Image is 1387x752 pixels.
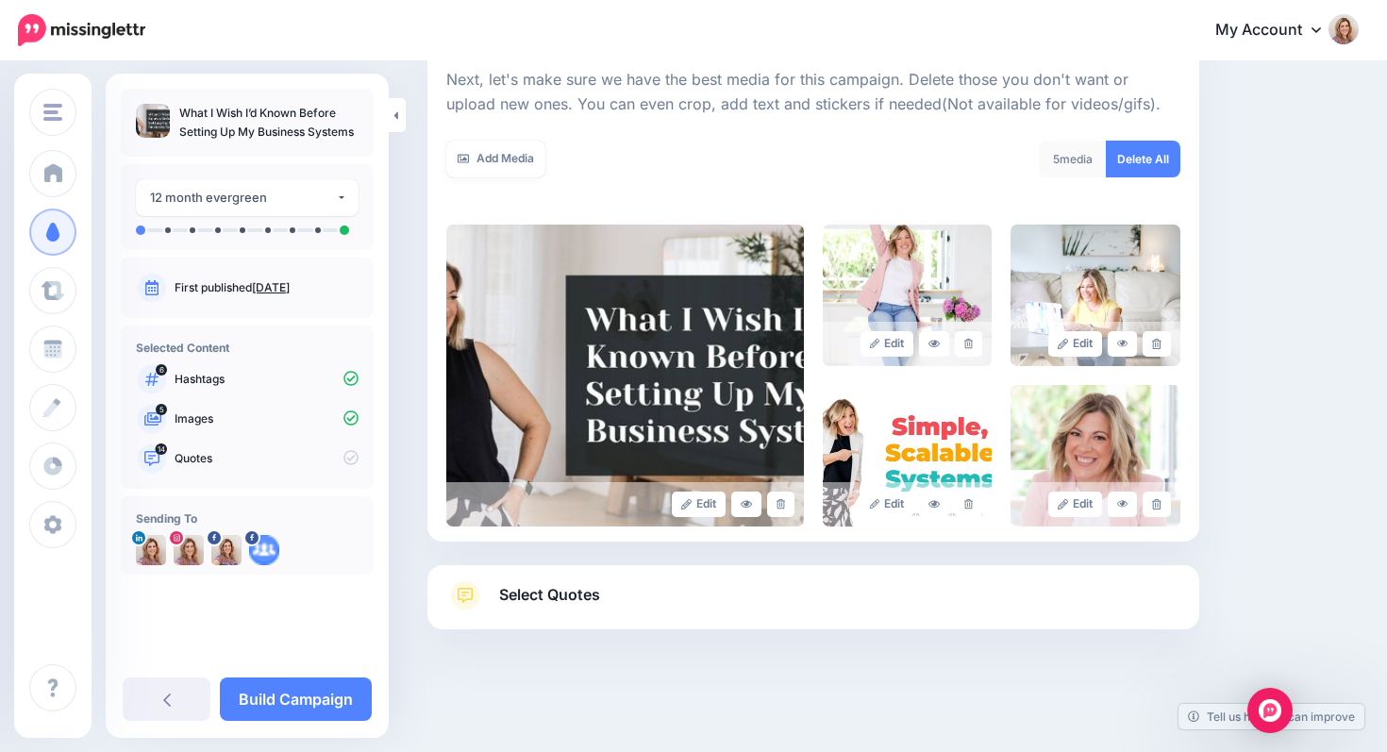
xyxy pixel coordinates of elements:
img: 055GG82IMZH19V943CWUWWCCF9283Y2C_large.jpg [1011,225,1179,366]
a: Add Media [446,141,545,177]
a: Edit [1048,331,1102,357]
img: d0ca170615c9e134f7cda35e0cd25c6a_large.jpg [823,385,992,526]
img: 327bbbd1fc5c13628c621a9a633960d2_large.jpg [1011,385,1179,526]
h4: Selected Content [136,341,359,355]
span: 5 [156,404,167,415]
img: 77240234_644360539637546_773889893410537472_n-bsa139615.jpg [174,535,204,565]
img: menu.png [43,104,62,121]
a: Select Quotes [446,580,1180,629]
p: Images [175,410,359,427]
div: Select Media [446,58,1180,526]
p: First published [175,279,359,296]
span: 6 [156,364,167,376]
p: Quotes [175,450,359,467]
a: Edit [861,492,914,517]
a: Edit [672,492,726,517]
a: Edit [861,331,914,357]
span: 14 [156,443,168,455]
img: aDtjnaRy1nj-bsa139614.png [249,535,279,565]
span: Select Quotes [499,582,600,608]
p: Next, let's make sure we have the best media for this campaign. Delete those you don't want or up... [446,68,1180,117]
div: 12 month evergreen [150,187,336,209]
span: 5 [1053,152,1060,166]
div: Open Intercom Messenger [1247,688,1293,733]
img: 307578207_519802936817918_4896076332270645040_n-bsa48327.jpg [211,535,242,565]
img: I6ION860D6GBV6582HJ2GXBMRJG6ICX2_large.jpg [446,225,804,526]
a: Delete All [1106,141,1180,177]
a: Tell us how we can improve [1178,704,1364,729]
div: media [1039,141,1107,177]
a: My Account [1196,8,1359,54]
a: [DATE] [252,280,290,294]
a: Edit [1048,492,1102,517]
p: What I Wish I’d Known Before Setting Up My Business Systems [179,104,359,142]
img: Missinglettr [18,14,145,46]
img: BEIFN0OA2HI7SMKP7P766UV7OGPPS302_large.jpg [823,225,992,366]
img: f7d5af54dd55d69c76056ed85b2122f8_thumb.jpg [136,104,170,138]
img: 1647319975155-44033.png [136,535,166,565]
p: Hashtags [175,371,359,388]
h4: Sending To [136,511,359,526]
button: 12 month evergreen [136,179,359,216]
